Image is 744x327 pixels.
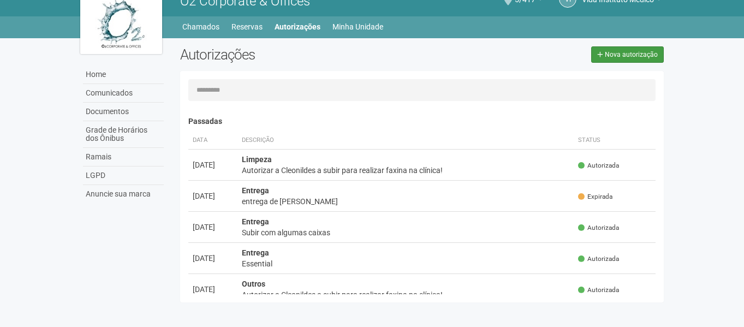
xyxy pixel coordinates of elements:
a: Grade de Horários dos Ônibus [83,121,164,148]
div: [DATE] [193,222,233,233]
span: Autorizada [578,286,619,295]
a: Chamados [182,19,219,34]
span: Expirada [578,192,612,201]
a: LGPD [83,167,164,185]
a: Minha Unidade [332,19,383,34]
div: [DATE] [193,284,233,295]
a: Home [83,66,164,84]
div: [DATE] [193,159,233,170]
a: Reservas [231,19,263,34]
h4: Passadas [188,117,656,126]
div: entrega de [PERSON_NAME] [242,196,570,207]
h2: Autorizações [180,46,414,63]
div: Autorizar a Cleonildes a subir para realizar faxina na clínica! [242,289,570,300]
strong: Outros [242,280,265,288]
strong: Entrega [242,248,269,257]
span: Autorizada [578,223,619,233]
div: Autorizar a Cleonildes a subir para realizar faxina na clínica! [242,165,570,176]
div: Subir com algumas caixas [242,227,570,238]
a: Documentos [83,103,164,121]
strong: Entrega [242,186,269,195]
a: Anuncie sua marca [83,185,164,203]
strong: Limpeza [242,155,272,164]
th: Data [188,132,237,150]
th: Status [574,132,656,150]
div: Essential [242,258,570,269]
th: Descrição [237,132,574,150]
span: Autorizada [578,254,619,264]
a: Comunicados [83,84,164,103]
a: Nova autorização [591,46,664,63]
strong: Entrega [242,217,269,226]
div: [DATE] [193,253,233,264]
a: Ramais [83,148,164,167]
span: Nova autorização [605,51,658,58]
div: [DATE] [193,191,233,201]
span: Autorizada [578,161,619,170]
a: Autorizações [275,19,320,34]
